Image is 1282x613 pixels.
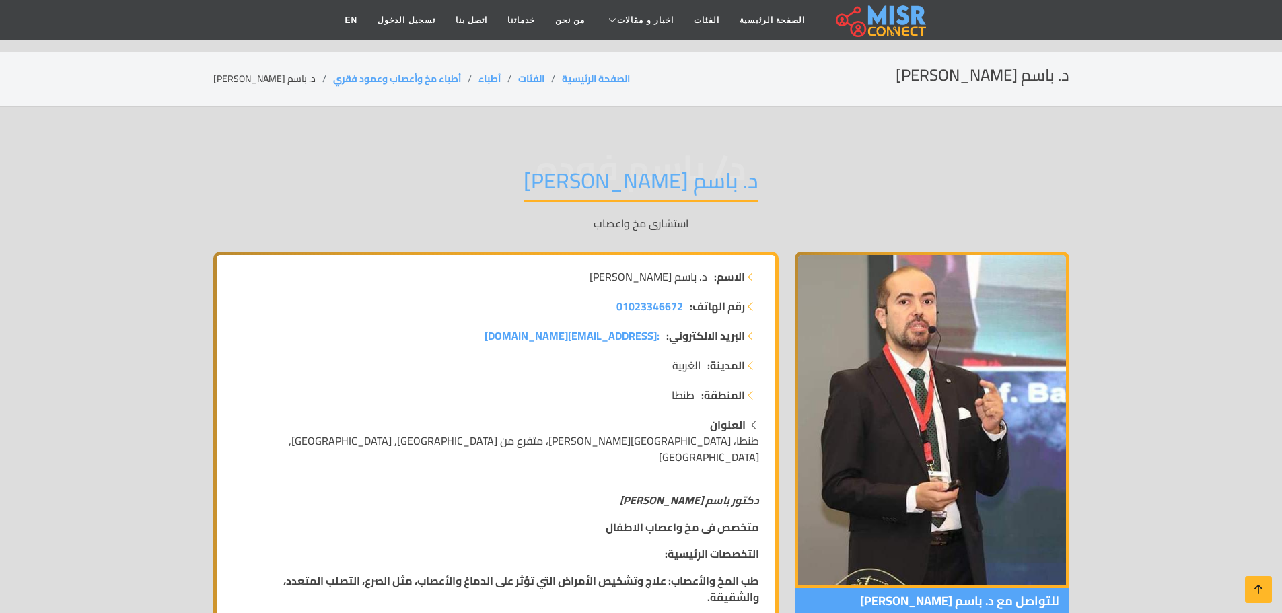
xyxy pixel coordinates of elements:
[665,544,759,564] strong: التخصصات الرئيسية:
[524,168,758,202] h1: د. باسم [PERSON_NAME]
[707,357,745,373] strong: المدينة:
[595,7,684,33] a: اخبار و مقالات
[590,268,707,285] span: د. باسم [PERSON_NAME]
[283,571,759,607] strong: طب المخ والأعصاب: علاج وتشخيص الأمراض التي تؤثر على الدماغ والأعصاب، مثل الصرع، التصلب المتعدد، و...
[335,7,368,33] a: EN
[478,70,501,87] a: أطباء
[672,387,695,403] span: طنطا
[714,268,745,285] strong: الاسم:
[289,431,759,467] span: طنطا، [GEOGRAPHIC_DATA][PERSON_NAME]، متفرع من [GEOGRAPHIC_DATA], [GEOGRAPHIC_DATA], [GEOGRAPHIC_...
[690,298,745,314] strong: رقم الهاتف:
[666,328,745,344] strong: البريد الالكتروني:
[729,7,815,33] a: الصفحة الرئيسية
[836,3,926,37] img: main.misr_connect
[606,517,759,537] strong: متخصص فى مخ واعصاب الاطفال
[562,70,630,87] a: الصفحة الرئيسية
[795,252,1069,588] img: د. باسم حمدي فوده
[620,490,759,510] strong: دكتور باسم [PERSON_NAME]
[896,66,1069,85] h2: د. باسم [PERSON_NAME]
[213,72,333,86] li: د. باسم [PERSON_NAME]
[672,357,701,373] span: الغربية
[710,414,746,435] strong: العنوان
[545,7,595,33] a: من نحن
[497,7,545,33] a: خدماتنا
[701,387,745,403] strong: المنطقة:
[616,296,683,316] span: ‎01023346672
[485,328,660,344] a: :[EMAIL_ADDRESS][DOMAIN_NAME]
[367,7,445,33] a: تسجيل الدخول
[446,7,497,33] a: اتصل بنا
[213,215,1069,231] p: استشارى مخ واعصاب
[617,14,674,26] span: اخبار و مقالات
[684,7,729,33] a: الفئات
[616,298,683,314] a: ‎01023346672
[485,326,660,346] span: : [EMAIL_ADDRESS][DOMAIN_NAME]
[333,70,461,87] a: أطباء مخ وأعصاب وعمود فقري
[518,70,544,87] a: الفئات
